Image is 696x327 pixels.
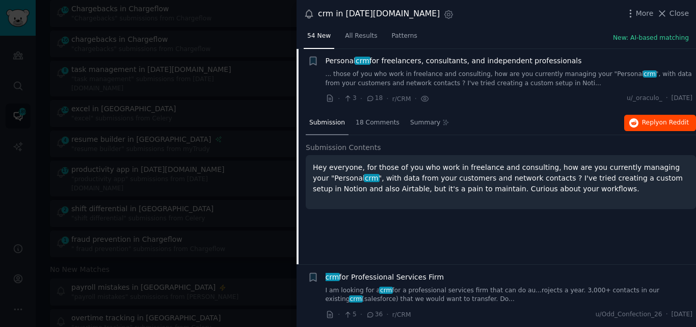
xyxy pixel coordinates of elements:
span: · [360,309,362,320]
span: [DATE] [672,94,692,103]
span: crm [379,287,393,294]
span: for Professional Services Firm [326,272,444,283]
span: 3 [343,94,356,103]
button: More [625,8,654,19]
span: Submission [309,118,345,128]
span: · [386,309,388,320]
span: · [338,309,340,320]
span: 36 [366,310,383,319]
a: crmfor Professional Services Firm [326,272,444,283]
button: New: AI-based matching [613,34,689,43]
span: All Results [345,32,377,41]
a: Patterns [388,28,421,49]
span: [DATE] [672,310,692,319]
a: ... those of you who work in freelance and consulting, how are you currently managing your "Perso... [326,70,693,88]
span: Personal for freelancers, consultants, and independent professionals [326,56,582,66]
span: r/CRM [392,95,411,103]
a: Personalcrmfor freelancers, consultants, and independent professionals [326,56,582,66]
span: · [666,94,668,103]
span: · [360,93,362,104]
span: · [386,93,388,104]
a: 54 New [304,28,334,49]
span: · [666,310,668,319]
span: · [415,93,417,104]
a: All Results [341,28,381,49]
span: crm [349,295,363,303]
p: Hey everyone, for those of you who work in freelance and consulting, how are you currently managi... [313,162,689,194]
span: crm [643,70,657,78]
span: More [636,8,654,19]
span: crm [325,273,340,281]
span: u/Odd_Confection_26 [596,310,662,319]
span: Reply [642,118,689,128]
span: on Reddit [659,119,689,126]
span: 18 [366,94,383,103]
span: · [338,93,340,104]
span: Submission Contents [306,142,381,153]
span: Patterns [392,32,417,41]
span: Close [670,8,689,19]
span: u/_oraculo_ [627,94,662,103]
span: r/CRM [392,311,411,318]
span: Summary [410,118,440,128]
button: Replyon Reddit [624,115,696,131]
span: 54 New [307,32,331,41]
a: I am looking for acrmfor a professional services firm that can do au...rojects a year. 3,000+ con... [326,286,693,304]
span: 18 Comments [356,118,399,128]
button: Close [657,8,689,19]
span: crm [364,174,379,182]
span: crm [355,57,370,65]
span: 5 [343,310,356,319]
div: crm in [DATE][DOMAIN_NAME] [318,8,440,20]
